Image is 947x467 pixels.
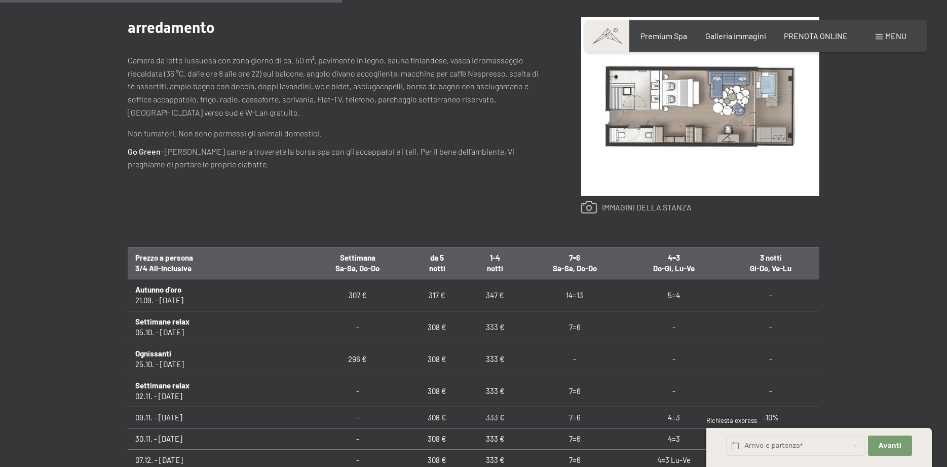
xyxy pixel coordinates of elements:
td: 5=4 [625,279,722,311]
img: Suite Aurina con sauna finlandese [581,17,819,196]
td: 307 € [307,279,408,311]
td: 308 € [408,311,466,343]
th: 7=6 [524,247,625,279]
span: Menu [885,31,906,41]
a: Galleria immagini [705,31,766,41]
td: 21.09. - [DATE] [128,279,307,311]
td: - [625,311,722,343]
td: 25.10. - [DATE] [128,343,307,375]
a: Premium Spa [640,31,687,41]
td: - [524,343,625,375]
td: 09.11. - [DATE] [128,407,307,428]
span: Avanti [879,441,901,450]
td: - [723,343,819,375]
td: - [723,375,819,407]
p: : [PERSON_NAME] camera troverete la borsa spa con gli accappatoi e i teli. Per il bene dell’ambie... [128,145,541,171]
td: 347 € [466,279,524,311]
td: 333 € [466,343,524,375]
b: Settimane relax [135,317,190,326]
td: 02.11. - [DATE] [128,375,307,407]
span: Do-Gi, Lu-Ve [653,264,695,273]
td: 308 € [408,428,466,450]
td: 7=6 [524,375,625,407]
button: Avanti [868,436,912,456]
td: - [307,407,408,428]
th: Settimana [307,247,408,279]
td: - [307,375,408,407]
span: arredamento [128,19,214,37]
td: - [307,311,408,343]
td: - [625,343,722,375]
td: 05.10. - [DATE] [128,311,307,343]
td: 308 € [408,407,466,428]
p: Camera da letto lussuosa con zona giorno di ca. 50 m², pavimento in legno, sauna finlandese, vasc... [128,54,541,119]
span: 3/4 All-Inclusive [135,264,192,273]
td: -10% [723,407,819,428]
td: 308 € [408,375,466,407]
span: notti [487,264,503,273]
td: 7=6 [524,428,625,450]
span: Prezzo a persona [135,253,193,262]
td: 4=3 [625,407,722,428]
td: 333 € [466,311,524,343]
span: Gi-Do, Ve-Lu [750,264,791,273]
td: - [723,279,819,311]
td: 333 € [466,428,524,450]
td: 296 € [307,343,408,375]
span: Sa-Sa, Do-Do [335,264,380,273]
td: 7=6 [524,311,625,343]
td: 317 € [408,279,466,311]
td: - [723,311,819,343]
td: 308 € [408,343,466,375]
td: 7=6 [524,407,625,428]
span: Sa-Sa, Do-Do [553,264,597,273]
p: Non fumatori. Non sono permessi gli animali domestici. [128,127,541,140]
b: Settimane relax [135,381,190,390]
td: - [625,375,722,407]
strong: Go Green [128,147,161,156]
th: da 5 [408,247,466,279]
td: - [307,428,408,450]
td: 30.11. - [DATE] [128,428,307,450]
span: notti [429,264,445,273]
td: 333 € [466,407,524,428]
span: Richiesta express [706,416,757,424]
th: 3 notti [723,247,819,279]
b: Autunno d'oro [135,285,181,294]
th: 4=3 [625,247,722,279]
th: 1-4 [466,247,524,279]
td: 14=13 [524,279,625,311]
td: 333 € [466,375,524,407]
a: PRENOTA ONLINE [784,31,848,41]
b: Ognissanti [135,349,171,358]
td: 4=3 [625,428,722,450]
